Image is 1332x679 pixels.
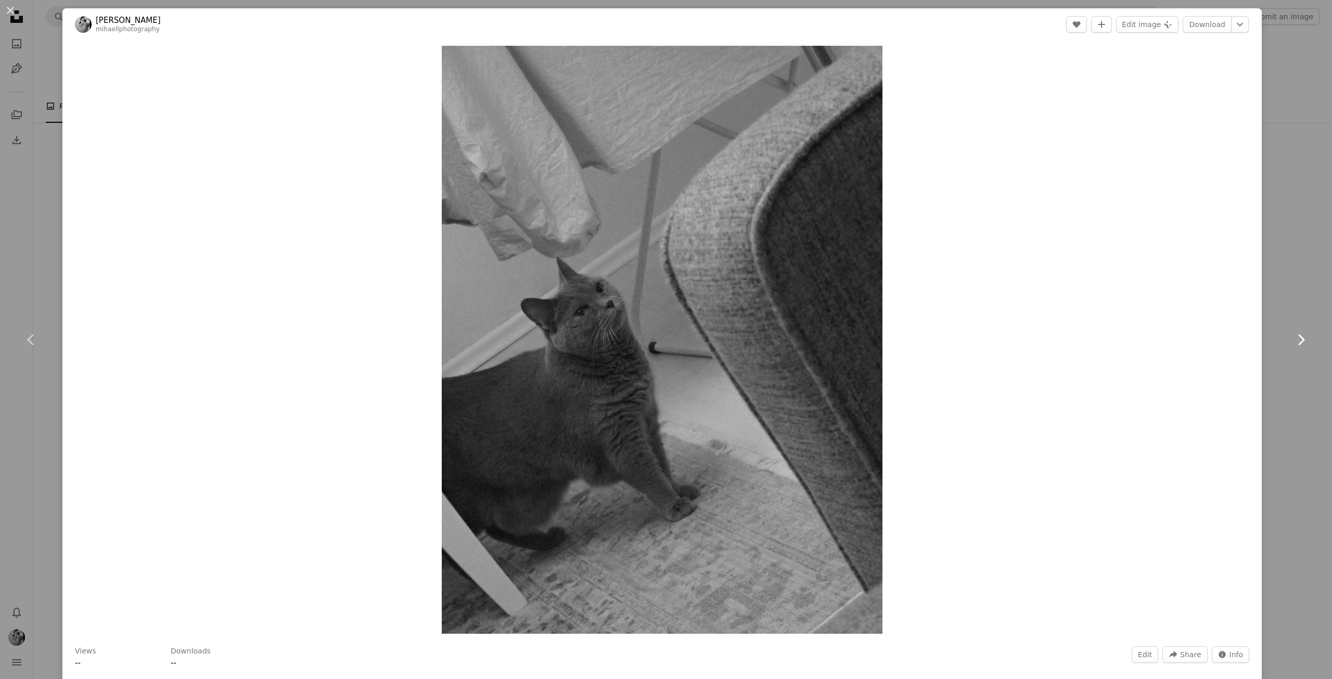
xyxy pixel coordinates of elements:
[1132,646,1158,663] button: Edit
[75,16,92,33] img: Go to Mihael Lazar's profile
[171,646,211,657] h3: Downloads
[1183,16,1232,33] a: Download
[96,25,160,33] a: mihaellphotography
[1116,16,1179,33] button: Edit image
[442,46,883,634] img: photo-1756333668994-e4efba325c84
[96,15,161,25] a: [PERSON_NAME]
[1162,646,1207,663] button: Share this image
[1270,290,1332,390] a: Next
[171,658,176,668] span: --
[171,657,176,669] button: --
[75,646,96,657] h3: Views
[1091,16,1112,33] button: Add to Collection
[75,658,81,668] span: --
[75,657,81,669] button: --
[1231,16,1249,33] button: Choose download size
[1180,647,1201,662] span: Share
[1212,646,1250,663] button: Stats about this image
[1066,16,1087,33] button: Like
[1229,647,1244,662] span: Info
[442,46,883,634] button: Zoom in on this image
